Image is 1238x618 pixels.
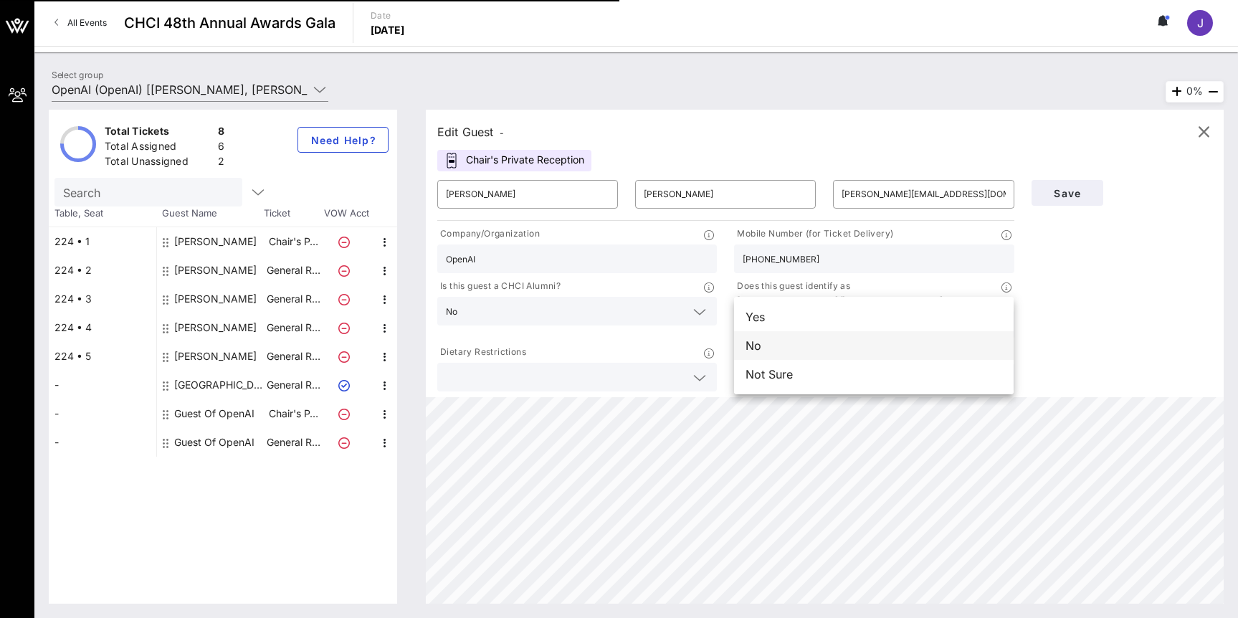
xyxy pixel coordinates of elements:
div: Chan Park [174,371,265,399]
div: Marisa Moret [174,227,257,256]
p: Chair's P… [265,227,322,256]
button: Need Help? [297,127,389,153]
p: General R… [265,342,322,371]
span: CHCI 48th Annual Awards Gala [124,12,335,34]
p: Date [371,9,405,23]
div: 6 [218,139,224,157]
div: Felipe Millon [174,342,257,371]
span: All Events [67,17,107,28]
span: Save [1043,187,1092,199]
div: 224 • 4 [49,313,156,342]
p: General R… [265,428,322,457]
div: No [734,331,1014,360]
div: No [437,297,717,325]
div: 8 [218,124,224,142]
div: - [49,399,156,428]
span: VOW Acct [321,206,371,221]
input: Email* [842,183,1005,206]
span: Table, Seat [49,206,156,221]
div: Not Sure [734,360,1014,389]
p: Mobile Number (for Ticket Delivery) [734,227,893,242]
div: Guest Of OpenAI [174,428,254,457]
div: 224 • 1 [49,227,156,256]
p: General R… [265,371,322,399]
label: Select group [52,70,103,80]
span: Ticket [264,206,321,221]
div: 0% [1166,81,1224,103]
input: First Name* [446,183,609,206]
button: Save [1032,180,1103,206]
p: Company/Organization [437,227,540,242]
div: Total Tickets [105,124,212,142]
div: Total Unassigned [105,154,212,172]
p: [DATE] [371,23,405,37]
span: Need Help? [310,134,376,146]
div: Chair's Private Reception [437,150,591,171]
div: Guest Of OpenAI [174,399,254,428]
div: Mattie Zazueta [174,313,257,342]
div: 224 • 5 [49,342,156,371]
div: 224 • 2 [49,256,156,285]
p: Dietary Restrictions [437,345,526,360]
a: All Events [46,11,115,34]
div: Edit Guest [437,122,504,142]
div: Luis Sante [174,285,257,313]
div: Total Assigned [105,139,212,157]
p: Is this guest a CHCI Alumni? [437,279,561,294]
div: - [49,428,156,457]
div: Yes [734,303,1014,331]
div: Claudia Fischer [174,256,257,285]
div: 224 • 3 [49,285,156,313]
p: General R… [265,256,322,285]
p: General R… [265,285,322,313]
span: - [500,128,504,138]
span: J [1197,16,1204,30]
div: J [1187,10,1213,36]
p: General R… [265,313,322,342]
p: Chair's P… [265,399,322,428]
p: Does this guest identify as [DEMOGRAPHIC_DATA]/[DEMOGRAPHIC_DATA]? [734,279,1001,308]
div: 2 [218,154,224,172]
span: Guest Name [156,206,264,221]
div: - [49,371,156,399]
div: No [446,307,457,317]
input: Last Name* [644,183,807,206]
